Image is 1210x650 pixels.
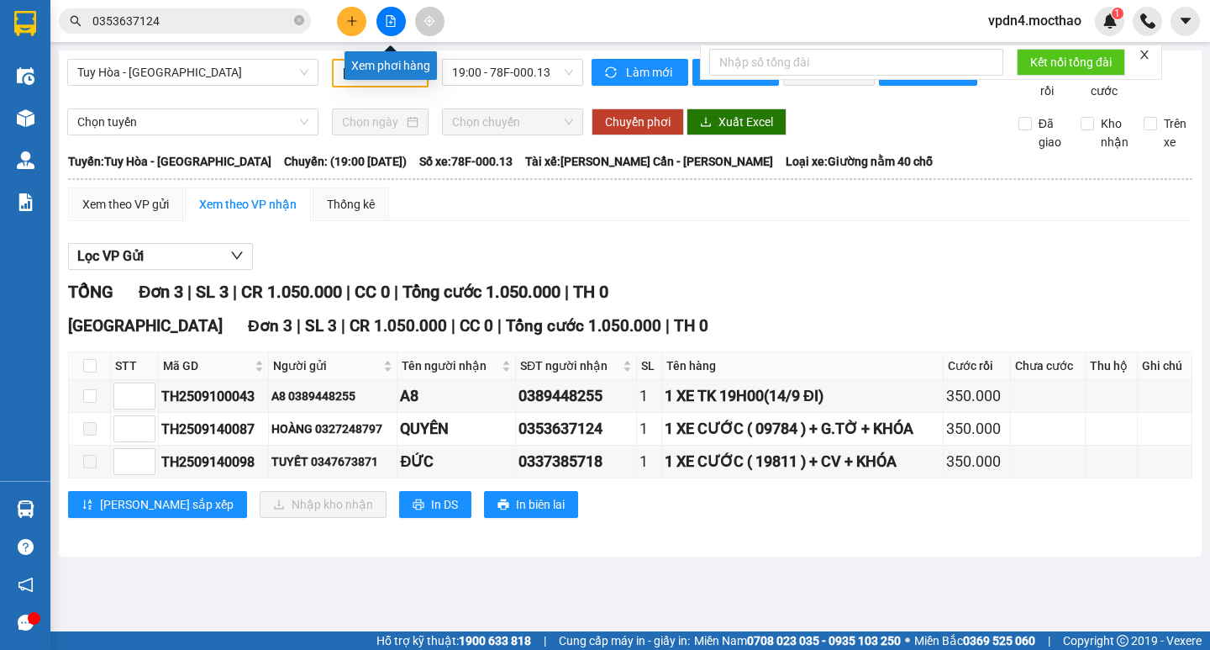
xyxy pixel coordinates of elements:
[161,452,266,473] div: TH2509140098
[159,380,269,413] td: TH2509100043
[946,417,1007,441] div: 350.000
[665,384,940,408] div: 1 XE TK 19H00(14/9 ĐI)
[345,51,437,80] div: Xem phơi hàng
[68,491,247,518] button: sort-ascending[PERSON_NAME] sắp xếp
[565,282,569,302] span: |
[506,316,661,336] span: Tổng cước 1.050.000
[946,384,1007,408] div: 350.000
[1017,49,1125,76] button: Kết nối tổng đài
[592,59,688,86] button: syncLàm mới
[385,15,397,27] span: file-add
[402,357,498,375] span: Tên người nhận
[559,632,690,650] span: Cung cấp máy in - giấy in:
[397,446,516,478] td: ĐỨC
[516,413,637,446] td: 0353637124
[674,316,708,336] span: TH 0
[271,452,395,471] div: TUYẾT 0347673871
[297,316,301,336] span: |
[402,282,560,302] span: Tổng cước 1.050.000
[637,352,662,380] th: SL
[159,413,269,446] td: TH2509140087
[413,499,424,512] span: printer
[1086,352,1138,380] th: Thu hộ
[399,491,471,518] button: printerIn DS
[497,316,502,336] span: |
[68,243,253,270] button: Lọc VP Gửi
[294,13,304,29] span: close-circle
[77,60,308,85] span: Tuy Hòa - Đà Nẵng
[1030,53,1112,71] span: Kết nối tổng đài
[271,387,395,405] div: A8 0389448255
[68,282,113,302] span: TỔNG
[459,634,531,647] strong: 1900 633 818
[665,316,670,336] span: |
[68,155,271,168] b: Tuyến: Tuy Hòa - [GEOGRAPHIC_DATA]
[1138,352,1192,380] th: Ghi chú
[747,634,901,647] strong: 0708 023 035 - 0935 103 250
[397,380,516,413] td: A8
[518,417,634,441] div: 0353637124
[14,11,36,36] img: logo-vxr
[484,491,578,518] button: printerIn biên lai
[355,282,390,302] span: CC 0
[400,417,513,441] div: QUYÊN
[82,195,169,214] div: Xem theo VP gửi
[82,499,93,512] span: sort-ascending
[694,632,901,650] span: Miền Nam
[415,7,445,36] button: aim
[397,413,516,446] td: QUYÊN
[905,637,910,644] span: ⚪️
[161,386,266,407] div: TH2509100043
[518,450,634,473] div: 0337385718
[233,282,237,302] span: |
[687,108,786,135] button: downloadXuất Excel
[431,495,458,514] span: In DS
[1139,49,1150,61] span: close
[18,615,34,631] span: message
[17,67,34,85] img: warehouse-icon
[592,108,684,135] button: Chuyển phơi
[639,417,659,441] div: 1
[230,249,244,262] span: down
[975,10,1095,31] span: vpdn4.mocthao
[163,357,251,375] span: Mã GD
[452,109,573,135] span: Chọn chuyến
[1011,352,1086,380] th: Chưa cước
[350,316,447,336] span: CR 1.050.000
[520,357,619,375] span: SĐT người nhận
[709,49,1003,76] input: Nhập số tổng đài
[92,12,291,30] input: Tìm tên, số ĐT hoặc mã đơn
[639,450,659,473] div: 1
[1114,8,1120,19] span: 1
[400,384,513,408] div: A8
[662,352,944,380] th: Tên hàng
[451,316,455,336] span: |
[241,282,342,302] span: CR 1.050.000
[544,632,546,650] span: |
[1102,13,1118,29] img: icon-new-feature
[17,109,34,127] img: warehouse-icon
[196,282,229,302] span: SL 3
[639,384,659,408] div: 1
[516,446,637,478] td: 0337385718
[963,634,1035,647] strong: 0369 525 060
[139,282,183,302] span: Đơn 3
[1178,13,1193,29] span: caret-down
[70,15,82,27] span: search
[1117,635,1128,647] span: copyright
[342,113,403,131] input: Chọn ngày
[284,152,407,171] span: Chuyến: (19:00 [DATE])
[1112,8,1123,19] sup: 1
[376,7,406,36] button: file-add
[497,499,509,512] span: printer
[665,450,940,473] div: 1 XE CƯỚC ( 19811 ) + CV + KHÓA
[394,282,398,302] span: |
[273,357,381,375] span: Người gửi
[248,316,292,336] span: Đơn 3
[17,193,34,211] img: solution-icon
[400,450,513,473] div: ĐỨC
[271,420,395,438] div: HOÀNG 0327248797
[159,446,269,478] td: TH2509140098
[692,59,779,86] button: printerIn phơi
[573,282,608,302] span: TH 0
